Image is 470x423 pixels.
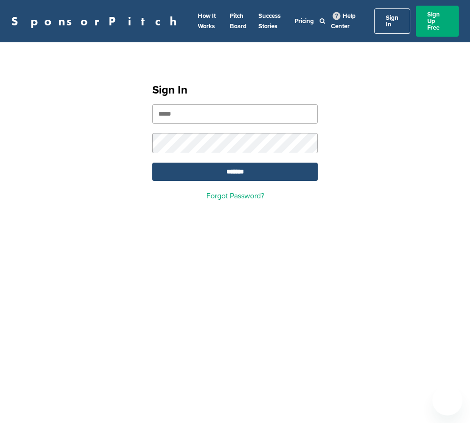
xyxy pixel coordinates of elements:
a: How It Works [198,12,216,30]
a: Success Stories [258,12,281,30]
a: SponsorPitch [11,15,183,27]
a: Sign Up Free [416,6,459,37]
a: Pricing [295,17,314,25]
a: Forgot Password? [206,191,264,201]
a: Sign In [374,8,410,34]
a: Pitch Board [230,12,247,30]
h1: Sign In [152,82,318,99]
a: Help Center [331,10,356,32]
iframe: Button to launch messaging window [432,385,462,415]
